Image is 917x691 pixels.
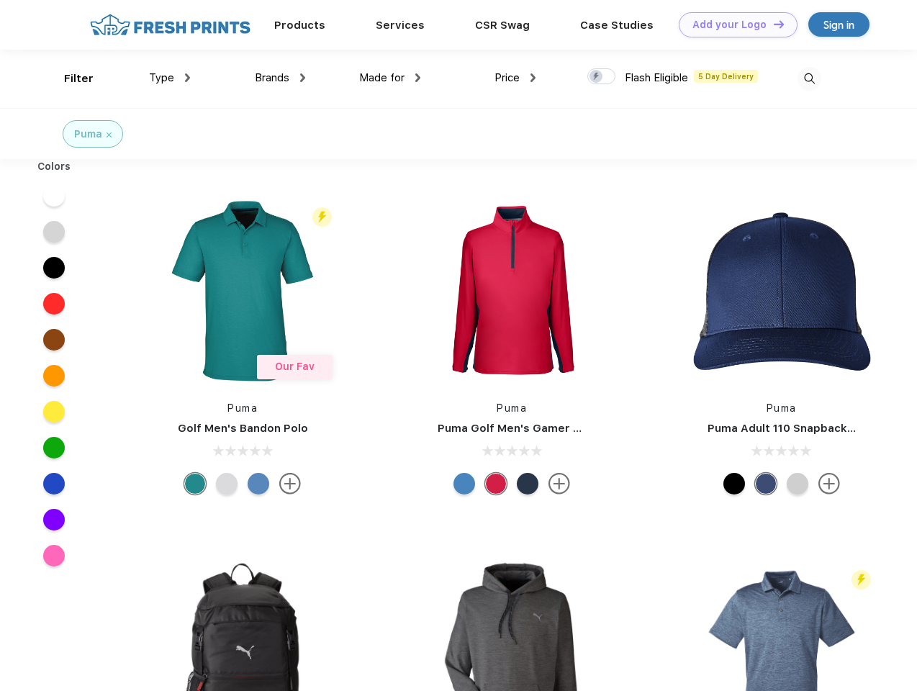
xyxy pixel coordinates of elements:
img: dropdown.png [300,73,305,82]
a: Services [376,19,425,32]
img: filter_cancel.svg [107,132,112,137]
div: Add your Logo [692,19,767,31]
a: Sign in [808,12,869,37]
img: func=resize&h=266 [416,195,607,387]
div: Colors [27,159,82,174]
img: dropdown.png [185,73,190,82]
img: flash_active_toggle.svg [851,570,871,590]
span: Flash Eligible [625,71,688,84]
a: Puma Golf Men's Gamer Golf Quarter-Zip [438,422,665,435]
span: 5 Day Delivery [694,70,758,83]
div: Sign in [823,17,854,33]
a: Golf Men's Bandon Polo [178,422,308,435]
img: dropdown.png [415,73,420,82]
img: flash_active_toggle.svg [312,207,332,227]
img: func=resize&h=266 [147,195,338,387]
a: Products [274,19,325,32]
div: High Rise [216,473,238,494]
div: Navy Blazer [517,473,538,494]
a: Puma [227,402,258,414]
img: more.svg [548,473,570,494]
div: Quarry Brt Whit [787,473,808,494]
div: Peacoat Qut Shd [755,473,777,494]
span: Type [149,71,174,84]
a: CSR Swag [475,19,530,32]
img: desktop_search.svg [798,67,821,91]
div: Filter [64,71,94,87]
img: more.svg [818,473,840,494]
div: Green Lagoon [184,473,206,494]
img: more.svg [279,473,301,494]
div: Puma [74,127,102,142]
span: Made for [359,71,405,84]
a: Puma [497,402,527,414]
img: fo%20logo%202.webp [86,12,255,37]
img: func=resize&h=266 [686,195,877,387]
div: Lake Blue [248,473,269,494]
span: Brands [255,71,289,84]
span: Price [494,71,520,84]
span: Our Fav [275,361,315,372]
div: Bright Cobalt [453,473,475,494]
div: Ski Patrol [485,473,507,494]
a: Puma [767,402,797,414]
div: Pma Blk Pma Blk [723,473,745,494]
img: DT [774,20,784,28]
img: dropdown.png [530,73,536,82]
